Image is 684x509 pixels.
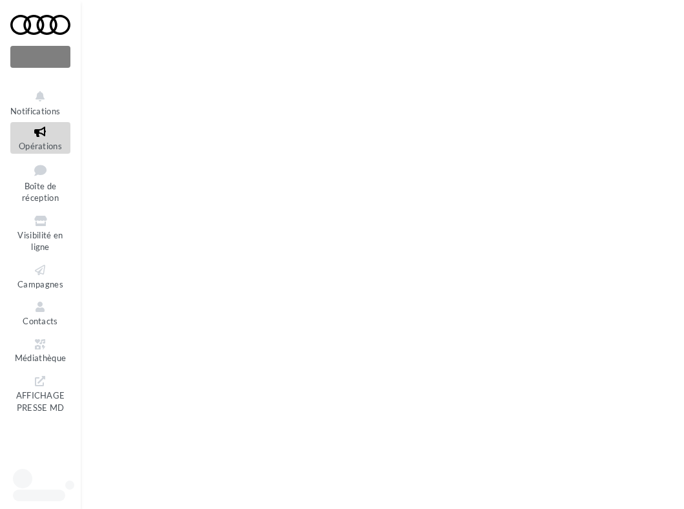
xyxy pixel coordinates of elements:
[15,353,67,364] span: Médiathèque
[10,297,70,329] a: Contacts
[22,181,59,203] span: Boîte de réception
[10,371,70,415] a: AFFICHAGE PRESSE MD
[17,230,63,253] span: Visibilité en ligne
[10,106,60,116] span: Notifications
[17,279,63,289] span: Campagnes
[10,122,70,154] a: Opérations
[10,159,70,206] a: Boîte de réception
[19,141,62,151] span: Opérations
[10,211,70,255] a: Visibilité en ligne
[10,260,70,292] a: Campagnes
[23,316,58,326] span: Contacts
[16,388,65,413] span: AFFICHAGE PRESSE MD
[10,46,70,68] div: Nouvelle campagne
[10,335,70,366] a: Médiathèque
